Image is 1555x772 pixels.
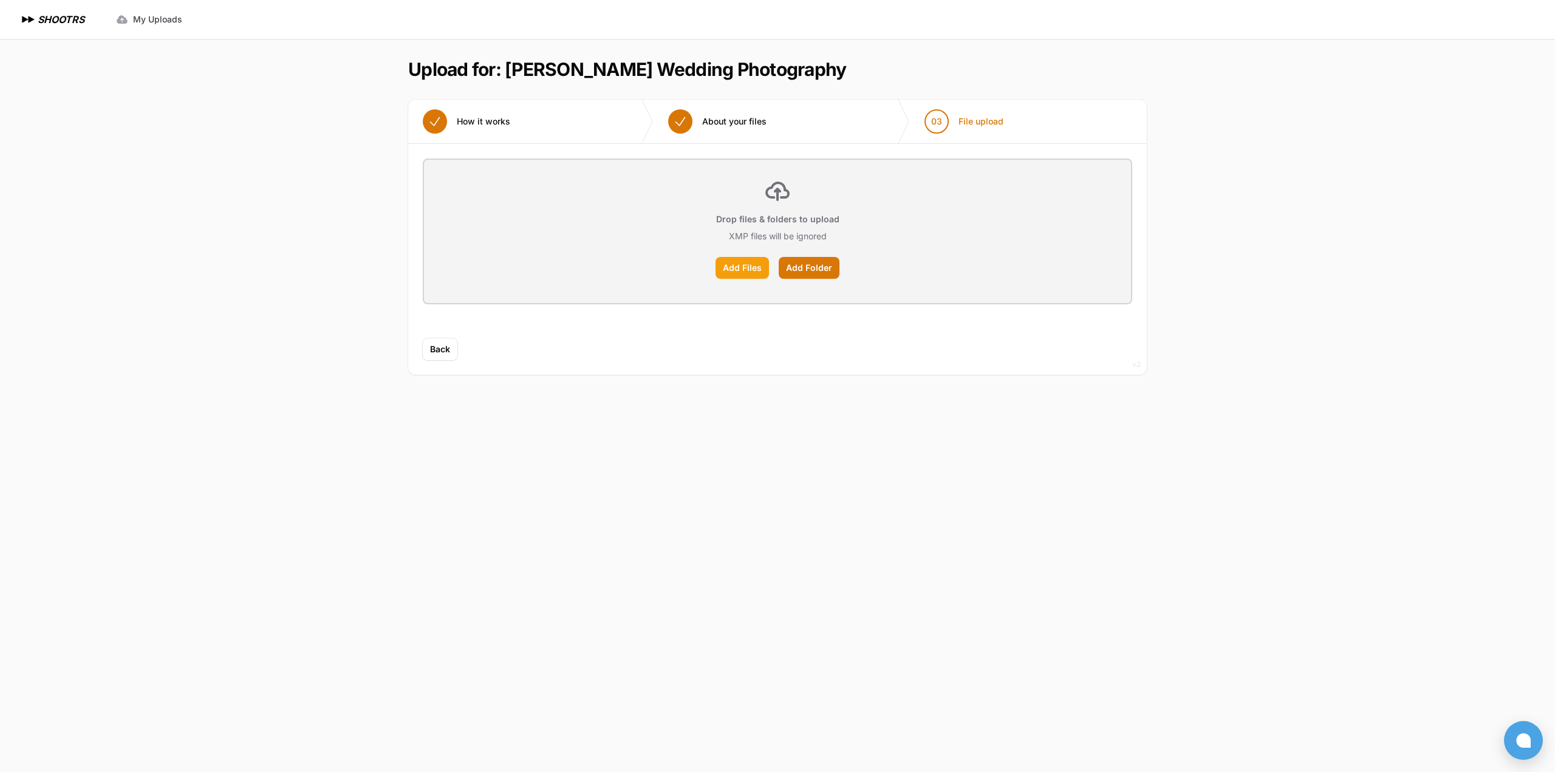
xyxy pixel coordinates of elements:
div: v2 [1132,357,1141,372]
label: Add Folder [779,257,839,279]
button: Open chat window [1504,721,1543,760]
button: 03 File upload [910,100,1018,143]
p: Drop files & folders to upload [716,213,839,225]
span: File upload [959,115,1003,128]
img: SHOOTRS [19,12,38,27]
h1: Upload for: [PERSON_NAME] Wedding Photography [408,58,846,80]
span: Back [430,343,450,355]
span: 03 [931,115,942,128]
a: My Uploads [109,9,190,30]
button: How it works [408,100,525,143]
a: SHOOTRS SHOOTRS [19,12,84,27]
h1: SHOOTRS [38,12,84,27]
span: About your files [702,115,767,128]
span: How it works [457,115,510,128]
p: XMP files will be ignored [729,230,827,242]
button: Back [423,338,457,360]
label: Add Files [716,257,769,279]
span: My Uploads [133,13,182,26]
button: About your files [654,100,781,143]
